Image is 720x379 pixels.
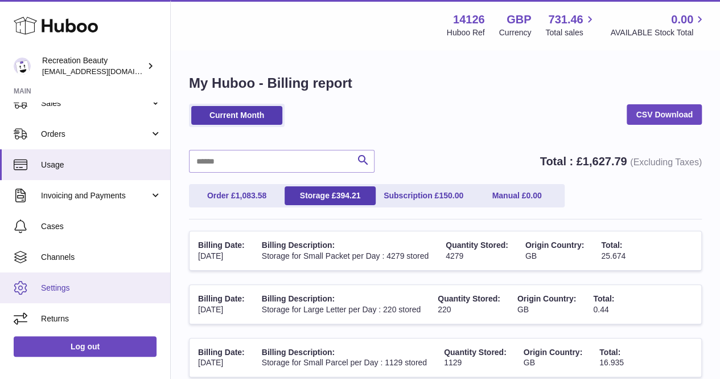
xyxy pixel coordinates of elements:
[593,294,614,303] span: Total:
[41,190,150,201] span: Invoicing and Payments
[429,285,509,324] td: 220
[336,191,360,200] span: 394.21
[190,339,253,377] td: [DATE]
[599,358,624,367] span: 16.935
[599,348,620,357] span: Total:
[525,241,584,250] span: Origin Country:
[524,348,582,357] span: Origin Country:
[41,160,162,170] span: Usage
[540,155,702,168] strong: Total : £
[198,241,245,250] span: Billing Date:
[526,191,541,200] span: 0.00
[236,191,267,200] span: 1,083.58
[509,285,585,324] td: GB
[627,104,702,125] a: CSV Download
[262,348,335,357] span: Billing Description:
[189,74,702,92] h1: My Huboo - Billing report
[191,106,282,125] a: Current Month
[610,12,706,38] a: 0.00 AVAILABLE Stock Total
[41,129,150,140] span: Orders
[198,294,245,303] span: Billing Date:
[253,231,437,270] td: Storage for Small Packet per Day : 4279 stored
[583,155,627,168] span: 1,627.79
[453,12,485,27] strong: 14126
[42,55,145,77] div: Recreation Beauty
[198,348,245,357] span: Billing Date:
[439,191,463,200] span: 150.00
[471,186,562,205] a: Manual £0.00
[437,231,517,270] td: 4279
[548,12,583,27] span: 731.46
[601,251,626,260] span: 25.674
[499,27,532,38] div: Currency
[515,339,591,377] td: GB
[601,241,622,250] span: Total:
[262,241,335,250] span: Billing Description:
[41,313,162,324] span: Returns
[253,285,429,324] td: Storage for Large Letter per Day : 220 stored
[42,67,167,76] span: [EMAIL_ADDRESS][DOMAIN_NAME]
[378,186,469,205] a: Subscription £150.00
[517,294,576,303] span: Origin Country:
[438,294,500,303] span: Quantity Stored:
[14,58,31,75] img: production@recreationbeauty.com
[593,305,608,314] span: 0.44
[14,336,157,357] a: Log out
[41,98,150,109] span: Sales
[190,231,253,270] td: [DATE]
[190,285,253,324] td: [DATE]
[41,283,162,294] span: Settings
[671,12,693,27] span: 0.00
[444,348,507,357] span: Quantity Stored:
[446,241,508,250] span: Quantity Stored:
[447,27,485,38] div: Huboo Ref
[517,231,593,270] td: GB
[507,12,531,27] strong: GBP
[285,186,376,205] a: Storage £394.21
[435,339,515,377] td: 1129
[545,12,596,38] a: 731.46 Total sales
[253,339,435,377] td: Storage for Small Parcel per Day : 1129 stored
[630,157,702,167] span: (Excluding Taxes)
[41,221,162,232] span: Cases
[610,27,706,38] span: AVAILABLE Stock Total
[191,186,282,205] a: Order £1,083.58
[545,27,596,38] span: Total sales
[262,294,335,303] span: Billing Description:
[41,252,162,263] span: Channels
